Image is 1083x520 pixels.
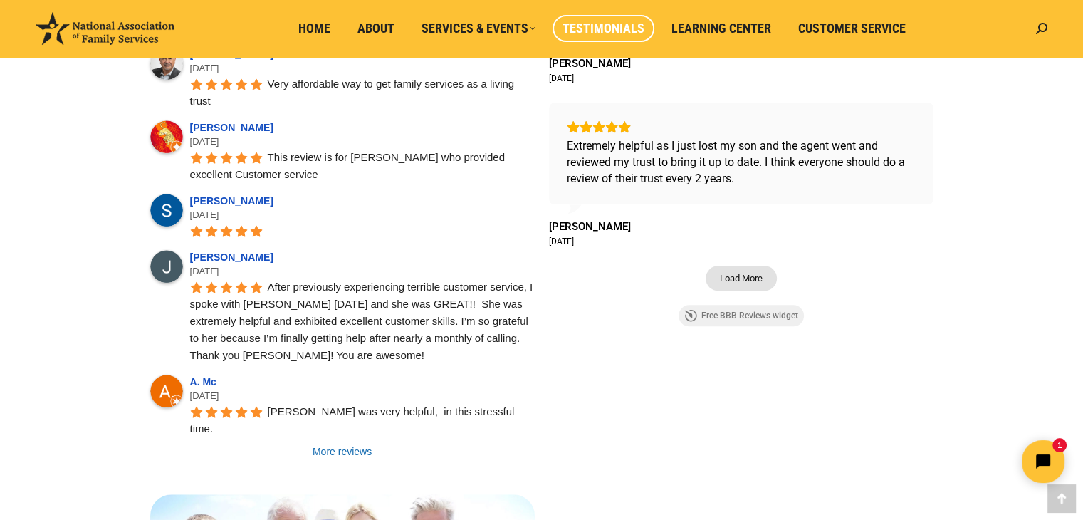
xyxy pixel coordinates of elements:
[190,208,535,222] div: [DATE]
[720,272,763,284] span: Load More
[190,376,221,388] a: A. Mc
[832,428,1077,495] iframe: Tidio Chat
[190,61,535,76] div: [DATE]
[788,15,916,42] a: Customer Service
[422,21,535,36] span: Services & Events
[706,266,777,291] button: Load More
[549,57,631,70] a: Review by Debbie N
[190,281,536,361] span: After previously experiencing terrible customer service, I spoke with [PERSON_NAME] [DATE] and sh...
[549,220,631,233] a: Review by Jade O
[567,137,916,187] div: Extremely helpful as I just lost my son and the agent went and reviewed my trust to bring it up t...
[36,12,174,45] img: National Association of Family Services
[567,120,916,133] div: Rating: 5.0 out of 5
[679,305,804,326] a: Free BBB Reviews widget
[798,21,906,36] span: Customer Service
[549,57,631,70] span: [PERSON_NAME]
[671,21,771,36] span: Learning Center
[357,21,394,36] span: About
[661,15,781,42] a: Learning Center
[190,195,278,207] a: [PERSON_NAME]
[190,405,518,435] span: [PERSON_NAME] was very helpful, in this stressful time.
[563,21,644,36] span: Testimonials
[549,220,631,233] span: [PERSON_NAME]
[190,48,278,60] a: [PERSON_NAME]
[190,264,535,279] div: [DATE]
[549,73,574,84] div: [DATE]
[347,15,404,42] a: About
[190,251,278,263] a: [PERSON_NAME]
[288,15,340,42] a: Home
[150,444,535,459] a: More reviews
[553,15,654,42] a: Testimonials
[190,122,278,133] a: [PERSON_NAME]
[190,78,518,107] span: Very affordable way to get family services as a living trust
[190,389,535,403] div: [DATE]
[549,236,574,247] div: [DATE]
[190,151,508,180] span: This review is for [PERSON_NAME] who provided excellent Customer service
[298,21,330,36] span: Home
[190,135,535,149] div: [DATE]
